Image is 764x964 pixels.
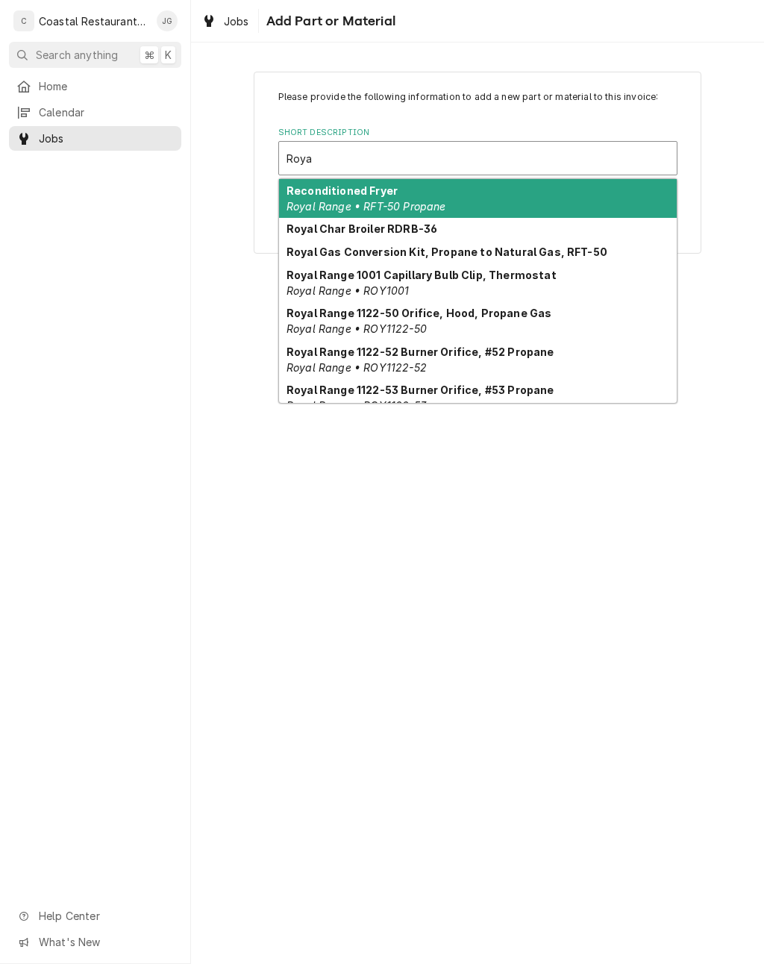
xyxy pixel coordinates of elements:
[286,345,554,358] strong: Royal Range 1122-52 Burner Orifice, #52 Propane
[39,78,174,94] span: Home
[262,11,395,31] span: Add Part or Material
[286,384,554,396] strong: Royal Range 1122-53 Burner Orifice, #53 Propane
[9,100,181,125] a: Calendar
[13,10,34,31] div: C
[278,127,677,175] div: Short Description
[157,10,178,31] div: James Gatton's Avatar
[39,934,172,950] span: What's New
[39,104,174,120] span: Calendar
[286,200,445,213] em: Royal Range • RFT-50 Propane
[286,184,398,197] strong: Reconditioned Fryer
[286,245,607,258] strong: Royal Gas Conversion Kit, Propane to Natural Gas, RFT-50
[286,284,409,297] em: Royal Range • ROY1001
[286,322,427,335] em: Royal Range • ROY1122-50
[39,131,174,146] span: Jobs
[195,9,255,34] a: Jobs
[286,269,557,281] strong: Royal Range 1001 Capillary Bulb Clip, Thermostat
[9,74,181,98] a: Home
[39,908,172,924] span: Help Center
[157,10,178,31] div: JG
[39,13,148,29] div: Coastal Restaurant Repair
[286,307,551,319] strong: Royal Range 1122-50 Orifice, Hood, Propane Gas
[9,904,181,928] a: Go to Help Center
[144,47,154,63] span: ⌘
[286,361,427,374] em: Royal Range • ROY1122-52
[165,47,172,63] span: K
[286,399,427,412] em: Royal Range • ROY1122-53
[9,42,181,68] button: Search anything⌘K
[9,126,181,151] a: Jobs
[278,127,677,139] label: Short Description
[224,13,249,29] span: Jobs
[278,90,677,175] div: Line Item Create/Update Form
[36,47,118,63] span: Search anything
[254,72,701,254] div: Line Item Create/Update
[9,930,181,954] a: Go to What's New
[278,90,677,104] p: Please provide the following information to add a new part or material to this invoice:
[286,222,437,235] strong: Royal Char Broiler RDRB-36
